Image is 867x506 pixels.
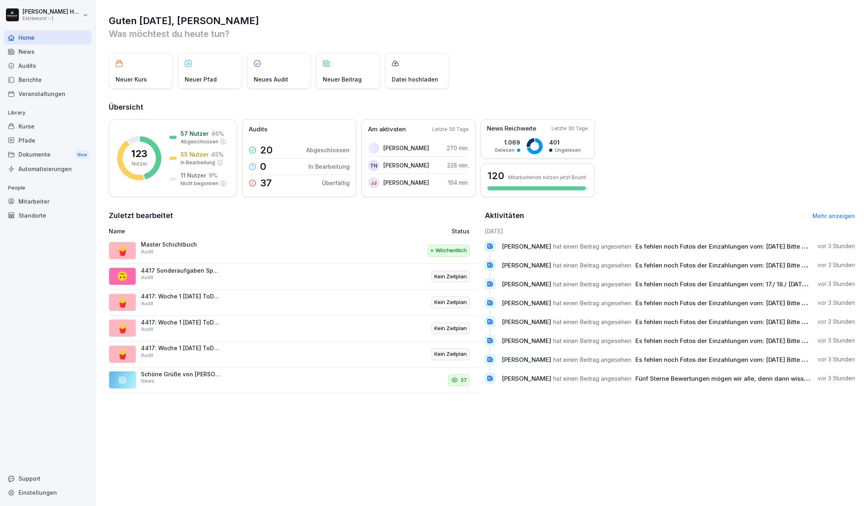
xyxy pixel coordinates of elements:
a: Standorte [4,208,92,222]
p: Neuer Beitrag [323,75,362,84]
p: Neuer Pfad [185,75,217,84]
span: [PERSON_NAME] [502,299,551,307]
p: 4417: Woche 1 [DATE] ToDos Spätschicht [141,319,221,326]
span: hat einen Beitrag angesehen [553,375,631,382]
p: Audit [141,326,153,333]
p: In Bearbeitung [308,162,350,171]
p: 228 min. [447,161,469,169]
p: Nutzer [132,160,147,167]
span: Es fehlen noch Fotos der Einzahlungen vom: [DATE] Bitte schicken! [635,299,829,307]
p: Was möchtest du heute tun? [109,27,855,40]
p: Nicht begonnen [181,180,218,187]
p: Audits [249,125,267,134]
p: vor 3 Stunden [818,374,855,382]
p: 🙃 [116,269,128,284]
p: vor 3 Stunden [818,355,855,363]
p: 11 Nutzer [181,171,206,180]
p: Kein Zeitplan [434,350,467,358]
p: 270 min. [447,144,469,152]
span: Es fehlen noch Fotos der Einzahlungen vom: [DATE] Bitte schicken! [635,243,829,250]
h3: 120 [487,169,504,183]
p: Mitarbeitende nutzen jetzt Bounti [508,174,586,180]
p: 55 Nutzer [181,150,209,159]
p: Datei hochladen [392,75,438,84]
p: 401 [549,138,581,147]
p: [PERSON_NAME] Hagebaum [22,8,81,15]
p: vor 3 Stunden [818,337,855,345]
span: [PERSON_NAME] [502,375,551,382]
a: Kurse [4,119,92,133]
p: Audit [141,248,153,255]
p: Überfällig [322,179,350,187]
a: Veranstaltungen [4,87,92,101]
p: 9 % [209,171,218,180]
p: 37 [460,376,467,384]
span: [PERSON_NAME] [502,243,551,250]
h1: Guten [DATE], [PERSON_NAME] [109,14,855,27]
a: Home [4,31,92,45]
p: 🍟 [116,295,128,310]
p: News [141,377,155,385]
p: 37 [260,178,272,188]
a: Automatisierungen [4,162,92,176]
p: Audit [141,352,153,359]
p: Schöne Grüße von [PERSON_NAME]! Die Karte ist [DATE] bei uns angekommen... [141,371,221,378]
span: [PERSON_NAME] [502,337,551,345]
p: 4417 Sonderaufgaben Spätschicht [DATE] [141,267,221,274]
p: [PERSON_NAME] [383,161,429,169]
p: vor 3 Stunden [818,299,855,307]
a: 🍟4417: Woche 1 [DATE] ToDos SpätschichtAuditKein Zeitplan [109,290,479,316]
p: People [4,182,92,194]
p: Wöchentlich [436,247,467,255]
p: In Bearbeitung [181,159,215,166]
p: 4417: Woche 1 [DATE] ToDos Spätschicht [141,293,221,300]
span: hat einen Beitrag angesehen [553,261,631,269]
h2: Aktivitäten [485,210,524,221]
p: News Reichweite [487,124,536,133]
a: 🍟4417: Woche 1 [DATE] ToDos SpätschichtAuditKein Zeitplan [109,316,479,342]
p: vor 3 Stunden [818,280,855,288]
span: Es fehlen noch Fotos der Einzahlungen vom: 17./ 18./ [DATE] Bitte schicken! [635,280,852,288]
a: Einstellungen [4,486,92,500]
a: 🍟Master SchichtbuchAuditWöchentlich [109,238,479,264]
div: TN [368,160,379,171]
p: Neues Audit [254,75,288,84]
a: News [4,45,92,59]
p: 🍟 [116,347,128,361]
p: vor 3 Stunden [818,318,855,326]
h2: Zuletzt bearbeitet [109,210,479,221]
a: Pfade [4,133,92,147]
span: hat einen Beitrag angesehen [553,356,631,363]
span: [PERSON_NAME] [502,280,551,288]
p: 45 % [211,150,224,159]
p: 194 min. [448,178,469,187]
div: Dokumente [4,147,92,162]
p: Status [452,227,470,235]
p: Neuer Kurs [116,75,147,84]
p: Extrawurst :-) [22,16,81,21]
p: 0 [260,162,266,171]
span: [PERSON_NAME] [502,356,551,363]
span: [PERSON_NAME] [502,318,551,326]
span: hat einen Beitrag angesehen [553,299,631,307]
a: Berichte [4,73,92,87]
span: Es fehlen noch Fotos der Einzahlungen vom: [DATE] Bitte schicken! [635,337,829,345]
a: Mehr anzeigen [812,212,855,219]
p: Gelesen [495,147,515,154]
span: Es fehlen noch Fotos der Einzahlungen vom: [DATE] Bitte schicken! [635,356,829,363]
p: 🍟 [116,321,128,335]
h6: [DATE] [485,227,855,235]
p: [PERSON_NAME] [383,144,429,152]
p: 123 [131,149,147,159]
p: Kein Zeitplan [434,298,467,306]
a: DokumenteNew [4,147,92,162]
p: Letzte 30 Tage [552,125,588,132]
span: Es fehlen noch Fotos der Einzahlungen vom: [DATE] Bitte schicken! [635,318,829,326]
